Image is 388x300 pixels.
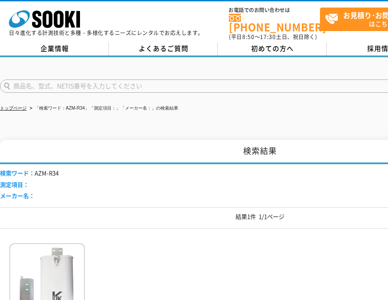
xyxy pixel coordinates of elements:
[229,33,317,41] span: (平日 ～ 土日、祝日除く)
[9,30,204,36] p: 日々進化する計測技術と多種・多様化するニーズにレンタルでお応えします。
[251,43,294,53] span: 初めての方へ
[242,33,255,41] span: 8:50
[260,33,276,41] span: 17:30
[28,104,178,113] li: 「検索ワード：AZM-R34」「測定項目：」「メーカー名：」の検索結果
[218,42,327,55] a: 初めての方へ
[109,42,218,55] a: よくあるご質問
[229,8,320,13] span: お電話でのお問い合わせは
[229,14,320,32] a: [PHONE_NUMBER]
